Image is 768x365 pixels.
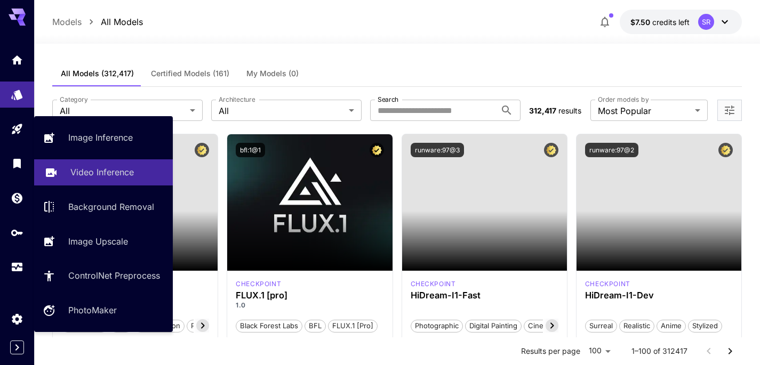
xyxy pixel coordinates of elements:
a: Video Inference [34,159,173,185]
a: Image Inference [34,125,173,151]
span: Surreal [586,321,617,331]
span: $7.50 [630,18,652,27]
p: Results per page [521,346,580,356]
span: Photographic [411,321,462,331]
button: Certified Model – Vetted for best performance and includes a commercial license. [718,143,733,157]
label: Order models by [598,95,649,104]
button: Expand sidebar [10,340,24,354]
p: Image Upscale [68,235,128,248]
button: Open more filters [723,104,736,117]
p: checkpoint [411,279,456,289]
button: Certified Model – Vetted for best performance and includes a commercial license. [370,143,384,157]
span: BFL [305,321,325,331]
button: runware:97@3 [411,143,464,157]
button: Certified Model – Vetted for best performance and includes a commercial license. [195,143,209,157]
button: runware:97@2 [585,143,638,157]
p: 1–100 of 312417 [631,346,687,356]
div: Models [11,88,23,101]
p: Models [52,15,82,28]
div: Home [11,53,23,67]
p: Image Inference [68,131,133,144]
button: $7.496 [620,10,742,34]
span: results [558,106,581,115]
div: HiDream Fast [411,279,456,289]
div: Usage [11,261,23,274]
p: ControlNet Preprocess [68,269,160,282]
a: Background Removal [34,194,173,220]
label: Architecture [219,95,255,104]
div: Playground [11,123,23,136]
p: Background Removal [68,200,154,213]
span: credits left [652,18,690,27]
h3: HiDream-I1-Dev [585,290,733,301]
span: Realistic [620,321,654,331]
div: 100 [585,343,614,359]
a: ControlNet Preprocess [34,263,173,289]
button: Certified Model – Vetted for best performance and includes a commercial license. [544,143,558,157]
div: SR [698,14,714,30]
p: PhotoMaker [68,304,117,317]
span: Cinematic [524,321,564,331]
div: $7.496 [630,17,690,28]
span: Certified Models (161) [151,69,229,78]
a: Image Upscale [34,228,173,254]
span: FLUX.1 [pro] [329,321,377,331]
span: Most Popular [598,104,691,117]
span: Stylized [689,321,722,331]
button: Go to next page [719,340,741,362]
span: 312,417 [529,106,556,115]
p: 1.0 [236,301,383,310]
span: All Models (312,417) [61,69,134,78]
p: All Models [101,15,143,28]
span: Anime [657,321,685,331]
nav: breadcrumb [52,15,143,28]
div: API Keys [11,226,23,239]
p: Video Inference [70,166,134,179]
p: checkpoint [236,279,281,289]
a: PhotoMaker [34,297,173,323]
div: Wallet [11,191,23,205]
button: bfl:1@1 [236,143,265,157]
span: pro [187,321,206,331]
div: Settings [11,312,23,326]
span: Digital Painting [466,321,521,331]
div: Library [11,157,23,170]
label: Category [60,95,88,104]
p: checkpoint [585,279,630,289]
span: My Models (0) [246,69,299,78]
span: All [60,104,186,117]
div: HiDream Dev [585,279,630,289]
h3: FLUX.1 [pro] [236,290,383,301]
div: fluxpro [236,279,281,289]
span: Black Forest Labs [236,321,302,331]
span: All [219,104,345,117]
label: Search [378,95,398,104]
h3: HiDream-I1-Fast [411,290,558,301]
